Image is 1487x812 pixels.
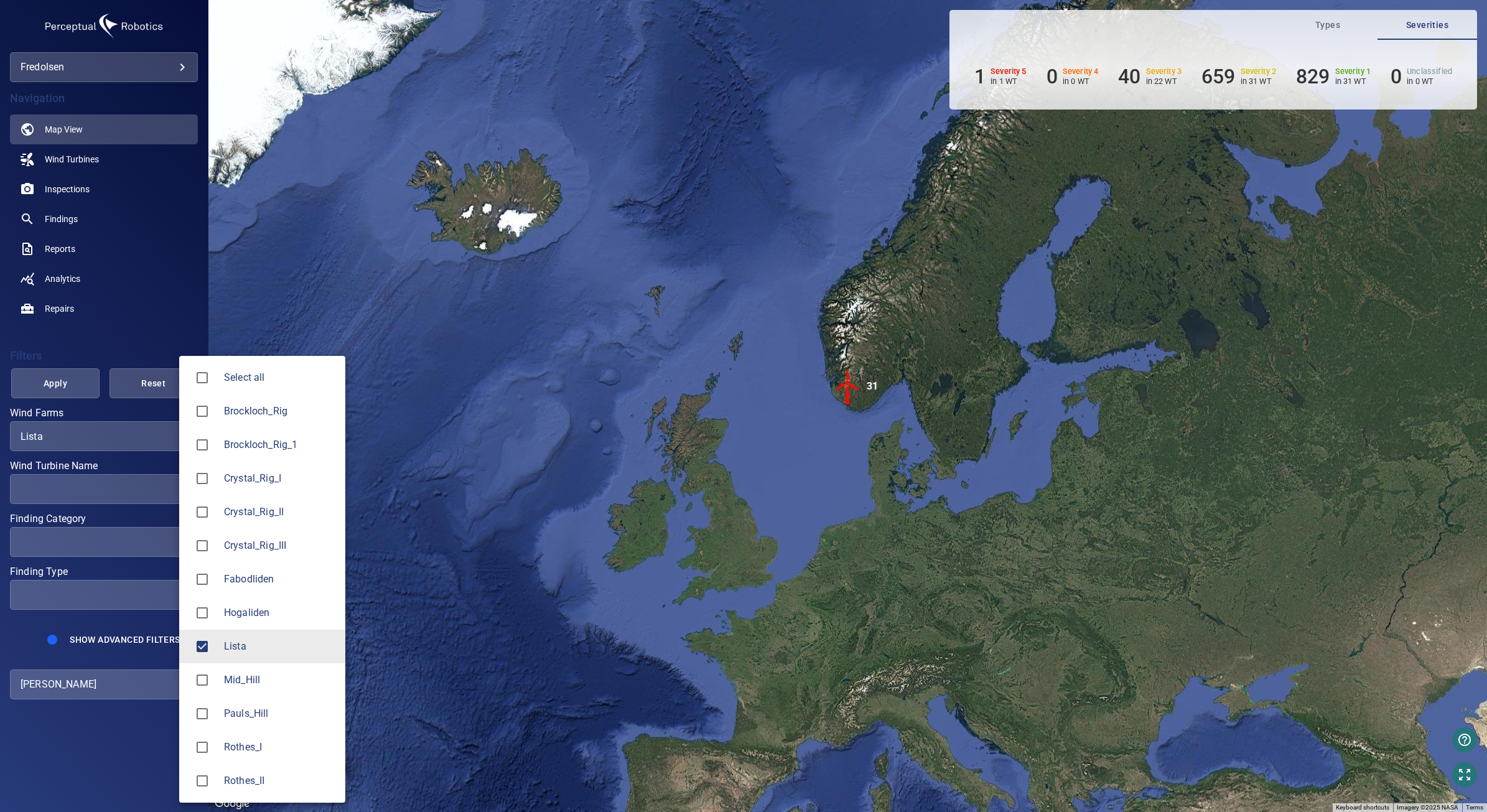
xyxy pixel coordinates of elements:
[224,538,335,553] div: Wind Farms Crystal_Rig_III
[189,667,215,693] span: Mid_Hill
[189,734,215,760] span: Rothes_I
[224,605,335,620] div: Wind Farms Hogaliden
[224,370,335,385] span: Select all
[189,633,215,660] span: Lista
[224,505,335,520] span: Crystal_Rig_II
[179,356,345,803] ul: Lista
[224,639,335,654] span: Lista
[224,706,335,721] span: Pauls_Hill
[224,605,335,620] span: Hogaliden
[189,566,215,592] span: Fabodliden
[224,404,335,419] span: Brockloch_Rig
[189,499,215,525] span: Crystal_Rig_II
[224,538,335,553] span: Crystal_Rig_III
[189,768,215,794] span: Rothes_II
[224,471,335,486] div: Wind Farms Crystal_Rig_I
[224,639,335,654] div: Wind Farms Lista
[189,701,215,727] span: Pauls_Hill
[224,572,335,587] div: Wind Farms Fabodliden
[224,572,335,587] span: Fabodliden
[224,740,335,755] div: Wind Farms Rothes_I
[224,673,335,688] span: Mid_Hill
[189,533,215,559] span: Crystal_Rig_III
[224,706,335,721] div: Wind Farms Pauls_Hill
[224,471,335,486] span: Crystal_Rig_I
[224,673,335,688] div: Wind Farms Mid_Hill
[189,465,215,492] span: Crystal_Rig_I
[189,600,215,626] span: Hogaliden
[224,437,335,452] div: Wind Farms Brockloch_Rig_1
[224,437,335,452] span: Brockloch_Rig_1
[189,398,215,424] span: Brockloch_Rig
[224,773,335,788] div: Wind Farms Rothes_II
[189,432,215,458] span: Brockloch_Rig_1
[224,404,335,419] div: Wind Farms Brockloch_Rig
[224,505,335,520] div: Wind Farms Crystal_Rig_II
[224,740,335,755] span: Rothes_I
[224,773,335,788] span: Rothes_II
